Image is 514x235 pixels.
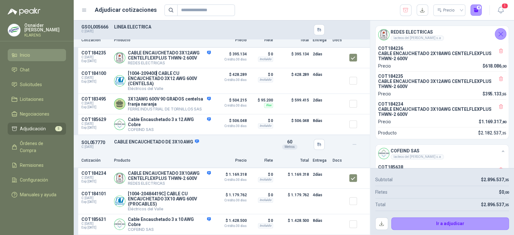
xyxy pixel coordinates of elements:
[128,227,211,232] p: COFEIND SAS
[55,126,62,131] span: 5
[215,104,247,107] span: Crédito 30 días
[81,171,110,176] p: COT184234
[215,37,247,43] p: Precio
[481,201,509,208] p: $
[81,158,110,164] p: Cotización
[277,171,309,186] p: $ 1.169.318
[81,145,110,149] p: C: [DATE]
[8,64,66,76] a: Chat
[501,64,506,69] span: ,00
[378,62,391,69] p: Precio
[437,5,456,15] div: Precio
[215,224,247,228] span: Crédito 30 días
[501,131,506,135] span: ,35
[484,202,509,207] span: 2.896.537
[251,37,273,43] p: Flete
[313,50,329,58] p: 2 días
[81,200,110,204] span: Exp: [DATE]
[258,177,273,182] div: Incluido
[128,181,211,186] p: REDES ELECTRICAS
[264,103,273,108] div: Flex
[81,24,110,29] p: GSOL005666
[499,189,509,196] p: $
[277,71,309,91] p: $ 428.289
[277,117,309,132] p: $ 506.048
[378,29,389,40] img: Company Logo
[502,190,509,195] span: 0
[215,58,247,61] span: Crédito 30 días
[8,24,20,36] img: Company Logo
[81,105,110,109] span: Exp: [DATE]
[391,217,509,230] button: Ir a adjudicar
[485,91,506,96] span: 395.133
[81,101,110,105] span: C: [DATE]
[128,50,211,61] p: CABLE ENCAUCHETADO 3X12AWG CENTELFLEXPLUS THWN-2 600V
[376,145,509,162] div: Company LogoCOFEIND SASlacteos del [PERSON_NAME] s.a
[251,217,273,224] p: $ 0
[215,191,247,202] p: $ 1.179.762
[20,140,60,154] span: Órdenes de Compra
[81,217,110,222] p: COT185631
[501,120,506,124] span: ,80
[128,171,211,181] p: CABLE ENCAUCHETADO 3X10AWG CENTELFLEXPLUS THWN-2 600V
[8,78,66,91] a: Solicitudes
[378,129,397,136] p: Producto
[8,108,66,120] a: Negociaciones
[495,28,506,40] button: Cerrar
[251,158,273,164] p: Flete
[8,137,66,157] a: Órdenes de Compra
[277,217,309,232] p: $ 1.428.500
[501,3,508,9] span: 1
[128,191,211,207] p: [1004-20484419C] CABLE CU ENCAUCHETADO 3X10 AWG 600V (PROCABLES)
[251,71,273,78] p: $ 0
[504,203,509,207] span: ,35
[114,24,270,29] p: LINEA ELECTRICA
[20,81,42,88] span: Solicitudes
[258,198,273,203] div: Incluido
[375,176,393,183] p: Subtotal
[215,117,247,128] p: $ 506.048
[20,66,29,73] span: Chat
[378,165,506,170] p: COT185638
[128,71,211,86] p: [1004-209400] CABLE CU ENCAUCHETADO 3X12 AWG 600V (CENTELSA)
[81,96,110,101] p: COT183495
[128,61,211,65] p: REDES ELECTRICAS
[20,96,44,103] span: Licitaciones
[504,190,509,195] span: ,00
[378,51,506,61] p: CABLE ENCAUCHETADO 2X18AWG CENTELFLEXPLUS THWN-2 600V
[128,117,211,127] p: Cable Encauchetado 3 x 12 AWG Cobre
[282,144,297,150] div: Metros
[378,79,506,89] p: CABLE ENCAUCHETADO 3X12AWG CENTELFLEXPLUS THWN-2 600V
[24,33,66,37] p: KLARENS
[504,178,509,182] span: ,35
[313,171,329,178] p: 2 días
[24,23,66,32] p: Osnaider [PERSON_NAME]
[81,55,110,59] span: C: [DATE]
[20,162,44,169] span: Remisiones
[313,117,329,125] p: 8 días
[95,5,157,14] h1: Adjudicar cotizaciones
[81,126,110,130] span: Exp: [DATE]
[8,174,66,186] a: Configuración
[81,140,110,145] p: SOL057770
[333,158,345,164] p: Docs
[495,4,506,16] button: 1
[81,122,110,126] span: C: [DATE]
[258,77,273,82] div: Incluido
[378,118,391,125] p: Precio
[20,191,56,198] span: Manuales y ayuda
[313,37,329,43] p: Entrega
[375,201,386,208] p: Total
[8,93,66,105] a: Licitaciones
[378,90,391,97] p: Precio
[378,74,506,79] p: COT184235
[258,57,273,62] div: Incluido
[391,154,444,159] div: lacteos del [PERSON_NAME] s.a
[391,28,444,36] h4: REDES ELECTRICAS
[81,196,110,200] span: C: [DATE]
[313,96,329,104] p: 2 días
[8,189,66,201] a: Manuales y ayuda
[483,90,506,97] p: $
[391,36,444,41] div: lacteos del [PERSON_NAME] s.a
[251,117,273,125] p: $ 0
